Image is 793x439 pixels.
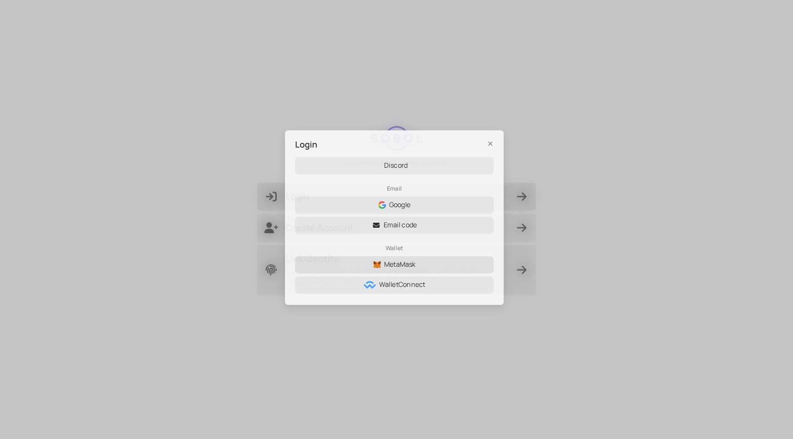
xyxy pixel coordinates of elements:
[288,262,505,280] button: logoMetaMask
[363,289,376,297] img: logo
[385,157,411,168] span: Discord
[494,132,508,146] button: Close
[391,200,414,211] span: Google
[385,265,420,276] span: MetaMask
[288,154,505,172] button: Discord
[288,219,505,237] button: Email code
[379,202,387,210] img: logo
[288,284,505,302] button: logoWalletConnect
[374,267,382,275] img: logo
[288,197,505,215] button: logoGoogle
[288,176,505,197] h1: Email
[288,133,483,146] div: Login
[385,222,421,233] span: Email code
[288,241,505,262] h1: Wallet
[380,287,430,298] span: WalletConnect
